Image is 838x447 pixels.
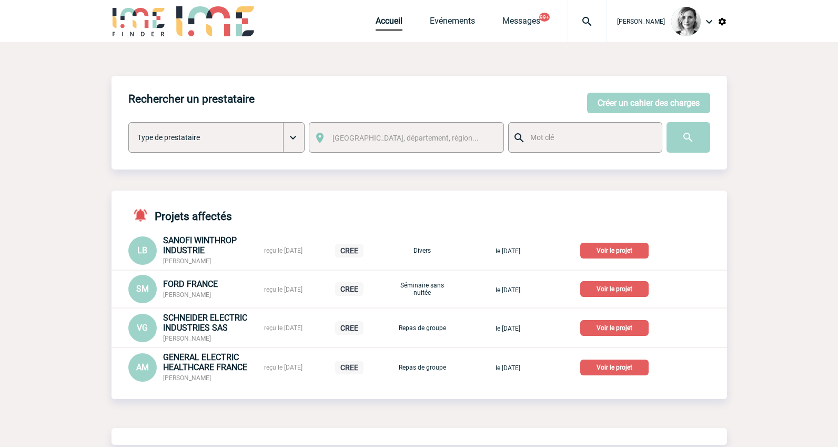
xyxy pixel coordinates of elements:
[163,352,247,372] span: GENERAL ELECTRIC HEALTHCARE FRANCE
[580,362,653,372] a: Voir le projet
[335,244,364,257] p: CREE
[496,286,520,294] span: le [DATE]
[376,16,402,31] a: Accueil
[617,18,665,25] span: [PERSON_NAME]
[128,93,255,105] h4: Rechercher un prestataire
[133,207,155,223] img: notifications-active-24-px-r.png
[163,313,247,333] span: SCHNEIDER ELECTRIC INDUSTRIES SAS
[163,374,211,382] span: [PERSON_NAME]
[430,16,475,31] a: Evénements
[539,13,550,22] button: 99+
[163,235,237,255] span: SANOFI WINTHROP INDUSTRIE
[580,322,653,332] a: Voir le projet
[496,364,520,372] span: le [DATE]
[580,281,649,297] p: Voir le projet
[580,283,653,293] a: Voir le projet
[335,361,364,374] p: CREE
[112,6,166,36] img: IME-Finder
[163,335,211,342] span: [PERSON_NAME]
[580,243,649,259] p: Voir le projet
[496,247,520,255] span: le [DATE]
[502,16,540,31] a: Messages
[496,325,520,332] span: le [DATE]
[335,282,364,296] p: CREE
[396,282,449,296] p: Séminaire sans nuitée
[264,364,302,371] span: reçu le [DATE]
[396,364,449,371] p: Repas de groupe
[332,134,479,142] span: [GEOGRAPHIC_DATA], département, région...
[396,324,449,332] p: Repas de groupe
[136,362,149,372] span: AM
[671,7,701,36] img: 103019-1.png
[667,122,710,153] input: Submit
[163,257,211,265] span: [PERSON_NAME]
[580,245,653,255] a: Voir le projet
[137,245,147,255] span: LB
[580,360,649,375] p: Voir le projet
[528,131,652,144] input: Mot clé
[264,324,302,332] span: reçu le [DATE]
[264,286,302,293] span: reçu le [DATE]
[163,291,211,299] span: [PERSON_NAME]
[136,284,149,294] span: SM
[396,247,449,254] p: Divers
[335,321,364,335] p: CREE
[580,320,649,336] p: Voir le projet
[128,207,232,223] h4: Projets affectés
[264,247,302,254] span: reçu le [DATE]
[163,279,218,289] span: FORD FRANCE
[137,323,148,333] span: VG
